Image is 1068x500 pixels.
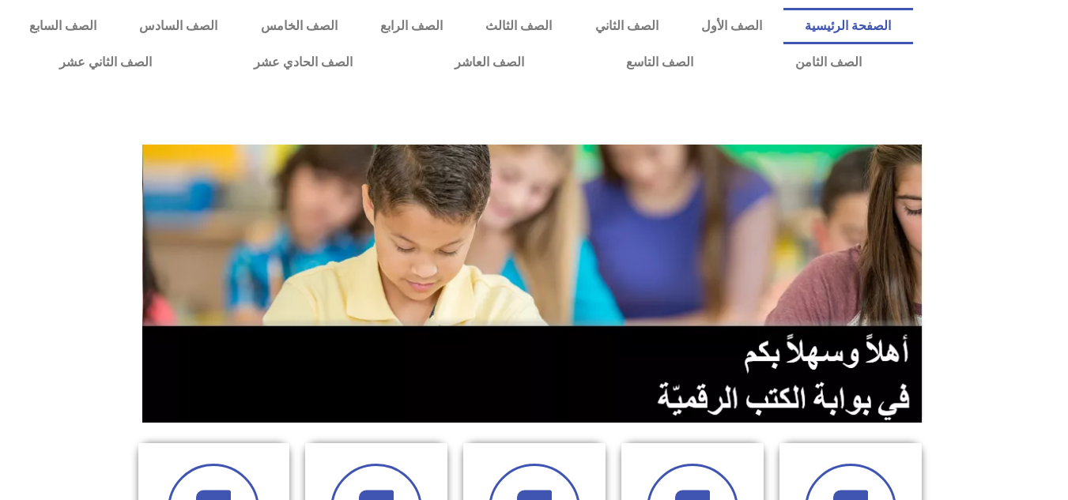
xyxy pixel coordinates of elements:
[783,8,912,44] a: الصفحة الرئيسية
[744,44,912,81] a: الصف الثامن
[403,44,575,81] a: الصف العاشر
[8,8,118,44] a: الصف السابع
[575,44,744,81] a: الصف التاسع
[8,44,202,81] a: الصف الثاني عشر
[680,8,783,44] a: الصف الأول
[359,8,464,44] a: الصف الرابع
[574,8,680,44] a: الصف الثاني
[464,8,573,44] a: الصف الثالث
[240,8,359,44] a: الصف الخامس
[202,44,403,81] a: الصف الحادي عشر
[118,8,239,44] a: الصف السادس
